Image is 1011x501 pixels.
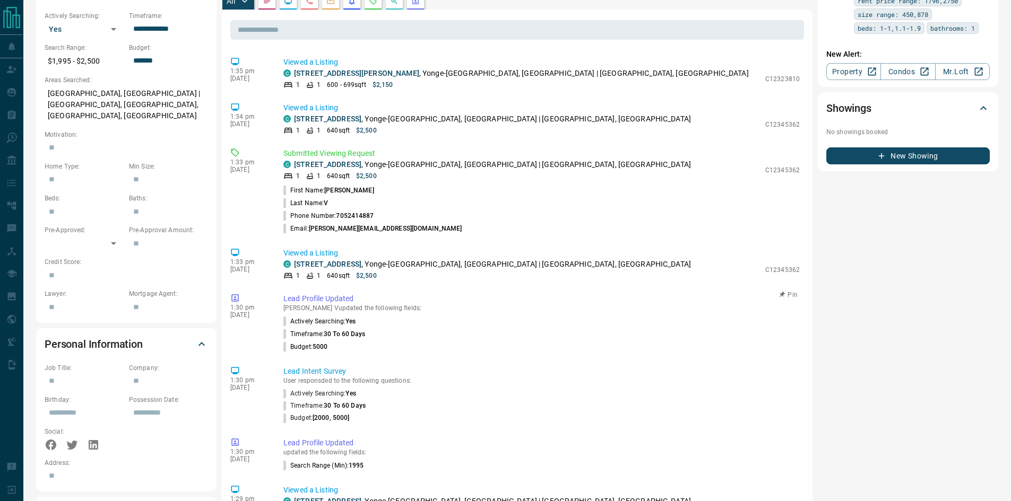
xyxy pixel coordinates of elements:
p: [DATE] [230,455,267,463]
p: Actively Searching : [283,317,356,326]
span: Yes [345,318,356,325]
p: 640 sqft [327,271,350,280]
p: [PERSON_NAME] V updated the following fields: [283,304,800,312]
p: 1:33 pm [230,258,267,266]
span: 7052414887 [336,212,374,219]
span: 1995 [349,462,364,469]
p: $2,500 [356,171,377,181]
div: condos.ca [283,115,291,122]
p: Mortgage Agent: [129,289,208,298]
button: Pin [773,290,804,300]
p: 1 [296,80,300,90]
h2: Personal Information [45,336,143,353]
p: Timeframe: [129,11,208,21]
p: [GEOGRAPHIC_DATA], [GEOGRAPHIC_DATA] | [GEOGRAPHIC_DATA], [GEOGRAPHIC_DATA], [GEOGRAPHIC_DATA], [... [45,85,208,125]
a: Property [826,63,881,80]
p: Lead Profile Updated [283,293,800,304]
a: [STREET_ADDRESS] [294,160,361,169]
div: condos.ca [283,161,291,168]
a: Mr.Loft [935,63,990,80]
p: Viewed a Listing [283,485,800,496]
span: size range: 450,878 [858,9,928,20]
p: 1:30 pm [230,304,267,311]
span: bathrooms: 1 [930,23,975,33]
p: , Yonge-[GEOGRAPHIC_DATA], [GEOGRAPHIC_DATA] | [GEOGRAPHIC_DATA], [GEOGRAPHIC_DATA] [294,113,691,125]
p: Viewed a Listing [283,57,800,68]
p: Search Range (Min) : [283,461,364,470]
div: Personal Information [45,331,208,357]
p: Possession Date: [129,395,208,405]
p: [DATE] [230,384,267,391]
p: , Yonge-[GEOGRAPHIC_DATA], [GEOGRAPHIC_DATA] | [GEOGRAPHIC_DATA], [GEOGRAPHIC_DATA] [294,259,691,270]
p: , Yonge-[GEOGRAPHIC_DATA], [GEOGRAPHIC_DATA] | [GEOGRAPHIC_DATA], [GEOGRAPHIC_DATA] [294,159,691,170]
p: Home Type: [45,162,124,171]
p: Baths: [129,194,208,203]
p: Pre-Approved: [45,225,124,235]
p: 640 sqft [327,126,350,135]
p: 640 sqft [327,171,350,181]
p: First Name: [283,186,374,195]
p: No showings booked [826,127,990,137]
p: Company: [129,363,208,373]
p: Beds: [45,194,124,203]
p: C12345362 [765,265,800,275]
a: [STREET_ADDRESS] [294,260,361,268]
p: 1:33 pm [230,159,267,166]
p: 1:35 pm [230,67,267,75]
p: $2,500 [356,126,377,135]
p: Phone Number: [283,211,374,221]
p: Credit Score: [45,257,208,267]
span: 30 to 60 days [324,402,366,409]
p: Search Range: [45,43,124,52]
p: Social: [45,427,124,436]
p: Areas Searched: [45,75,208,85]
p: 600 - 699 sqft [327,80,366,90]
p: timeframe : [283,401,366,410]
p: 1 [317,271,321,280]
p: Last Name: [283,198,328,208]
p: User responsded to the following questions: [283,377,800,384]
p: Pre-Approval Amount: [129,225,208,235]
p: actively searching : [283,389,356,398]
p: 1 [296,271,300,280]
a: [STREET_ADDRESS] [294,115,361,123]
p: Email: [283,224,462,233]
span: [PERSON_NAME] [324,187,374,194]
span: [2000, 5000] [313,414,350,421]
div: condos.ca [283,69,291,77]
p: New Alert: [826,49,990,60]
span: Yes [345,390,356,397]
span: 5000 [313,343,327,350]
p: 1:30 pm [230,376,267,384]
p: 1 [296,171,300,181]
p: Timeframe : [283,329,366,339]
p: Min Size: [129,162,208,171]
p: 1 [296,126,300,135]
div: condos.ca [283,260,291,268]
p: Lead Profile Updated [283,437,800,449]
p: Lead Intent Survey [283,366,800,377]
p: Job Title: [45,363,124,373]
span: 30 to 60 days [324,330,365,338]
p: Motivation: [45,130,208,139]
p: 1 [317,80,321,90]
a: Condos [880,63,935,80]
p: C12345362 [765,165,800,175]
p: Birthday: [45,395,124,405]
span: V [324,199,328,207]
p: [DATE] [230,311,267,319]
p: 1 [317,126,321,135]
p: 1:30 pm [230,448,267,455]
span: beds: 1-1,1.1-1.9 [858,23,921,33]
h2: Showings [826,100,871,117]
button: New Showing [826,147,990,164]
p: $2,500 [356,271,377,280]
p: 1 [317,171,321,181]
p: $1,995 - $2,500 [45,52,124,70]
p: [DATE] [230,166,267,173]
p: Viewed a Listing [283,248,800,259]
p: [DATE] [230,75,267,82]
p: Budget: [129,43,208,52]
p: Budget : [283,342,327,351]
div: Yes [45,21,124,38]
